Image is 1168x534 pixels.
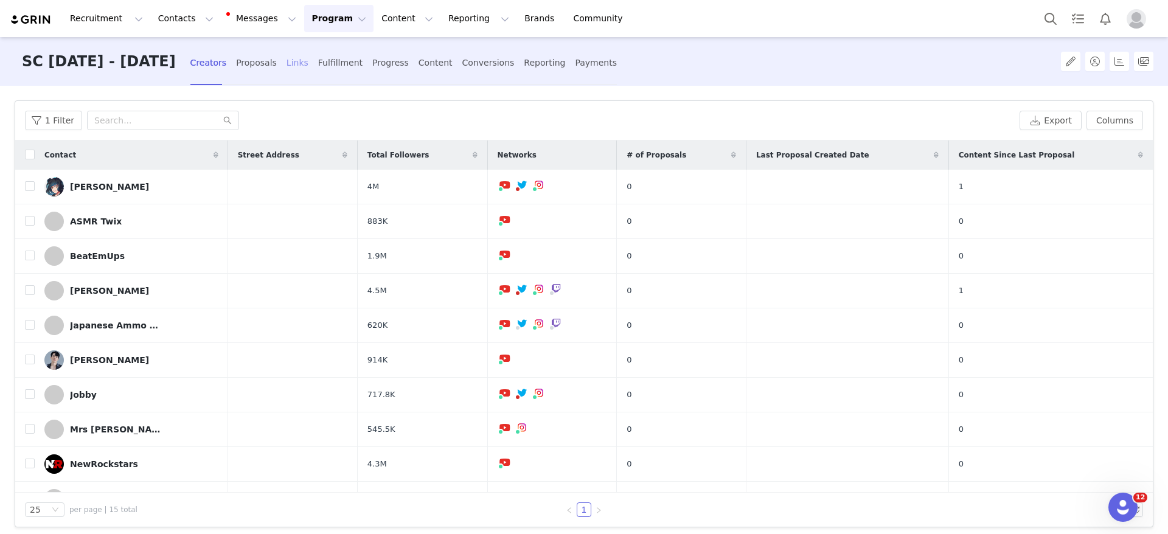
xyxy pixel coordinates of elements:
button: Search [1037,5,1064,32]
span: Total Followers [367,150,429,161]
button: Reporting [441,5,516,32]
button: Content [374,5,440,32]
button: 1 Filter [25,111,82,130]
img: instagram.svg [534,388,544,398]
img: instagram.svg [517,423,527,432]
i: icon: left [566,507,573,514]
div: Reporting [524,47,565,79]
span: 4M [367,181,380,193]
a: Community [566,5,636,32]
input: Search... [87,111,239,130]
span: 0 [627,389,631,401]
span: 620K [367,319,388,331]
span: Contact [44,150,76,161]
div: Progress [372,47,409,79]
span: 545.5K [367,423,395,435]
span: per page | 15 total [69,504,137,515]
button: Contacts [151,5,221,32]
a: NewRockstars [44,454,218,474]
div: Proposals [236,47,277,79]
div: BeatEmUps [70,251,125,261]
span: 0 [627,215,631,227]
span: Last Proposal Created Date [756,150,869,161]
div: Creators [190,47,227,79]
span: 0 [627,250,631,262]
span: 0 [959,354,964,366]
a: Tasks [1065,5,1091,32]
button: Profile [1119,9,1158,29]
span: 4.5M [367,285,387,297]
div: Fulfillment [318,47,363,79]
i: icon: down [52,506,59,515]
img: instagram.svg [534,319,544,328]
img: grin logo [10,14,52,26]
span: 0 [627,319,631,331]
span: 0 [959,458,964,470]
a: 1 [577,503,591,516]
span: 1 [959,285,964,297]
span: 883K [367,215,388,227]
img: 00b9e911-59d5-49f0-a05a-ca93235b482f.jpg [44,177,64,196]
div: [PERSON_NAME] [70,286,149,296]
span: 0 [959,389,964,401]
a: [PERSON_NAME] [44,177,218,196]
iframe: Intercom live chat [1108,493,1138,522]
div: [PERSON_NAME] [70,355,149,365]
a: Jobby [44,385,218,404]
span: Networks [498,150,537,161]
span: 0 [627,181,631,193]
span: 914K [367,354,388,366]
i: icon: right [595,507,602,514]
span: Content Since Last Proposal [959,150,1075,161]
i: icon: search [223,116,232,125]
a: [PERSON_NAME] [44,281,218,300]
img: instagram.svg [534,284,544,294]
div: [PERSON_NAME] [70,182,149,192]
button: Messages [221,5,304,32]
span: 0 [627,285,631,297]
a: BeatEmUps [44,246,218,266]
img: placeholder-profile.jpg [1127,9,1146,29]
img: 3bedd10a-0bd5-41e1-8148-fcb314eb99c3--s.jpg [44,350,64,370]
span: 12 [1133,493,1147,502]
img: 381b688c-11b4-4cc0-ba38-e0a7018e3fab--s.jpg [44,454,64,474]
div: Jobby [70,390,97,400]
a: Mrs [PERSON_NAME] [44,420,218,439]
button: Recruitment [63,5,150,32]
span: 0 [959,319,964,331]
span: 717.8K [367,389,395,401]
div: Payments [575,47,617,79]
span: Street Address [238,150,299,161]
h3: SC [DATE] - [DATE] [22,37,176,86]
span: 0 [627,354,631,366]
li: 1 [577,502,591,517]
div: ASMR Twix [70,217,122,226]
button: Program [304,5,374,32]
span: 4.3M [367,458,387,470]
span: 0 [959,250,964,262]
span: 1 [959,181,964,193]
span: 0 [627,423,631,435]
div: NewRockstars [70,459,138,469]
a: ASMR Twix [44,212,218,231]
span: 0 [959,215,964,227]
span: # of Proposals [627,150,686,161]
a: OfflineTV [44,489,218,508]
div: Content [419,47,453,79]
div: Conversions [462,47,515,79]
button: Notifications [1092,5,1119,32]
span: 0 [959,423,964,435]
li: Next Page [591,502,606,517]
div: Mrs [PERSON_NAME] [70,425,161,434]
li: Previous Page [562,502,577,517]
div: 25 [30,503,41,516]
a: Brands [517,5,565,32]
span: 1.9M [367,250,387,262]
button: Export [1020,111,1082,130]
a: [PERSON_NAME] [44,350,218,370]
button: Columns [1086,111,1143,130]
div: Links [287,47,308,79]
a: Japanese Ammo with [PERSON_NAME] [44,316,218,335]
img: instagram.svg [534,180,544,190]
